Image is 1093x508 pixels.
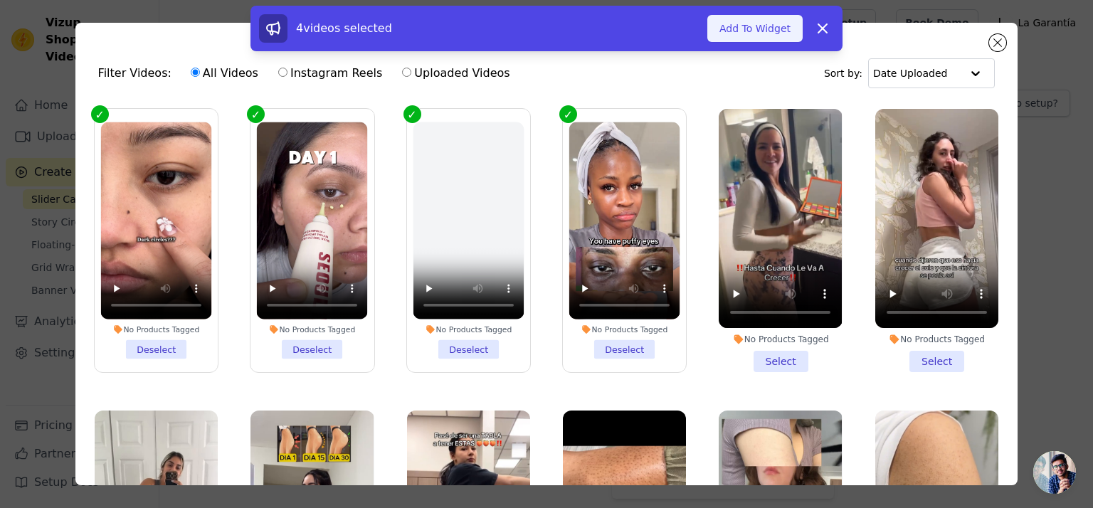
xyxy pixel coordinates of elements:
div: No Products Tagged [719,334,842,345]
div: Chat abierto [1033,451,1076,494]
label: Instagram Reels [278,64,383,83]
span: 4 videos selected [296,21,392,35]
div: No Products Tagged [413,324,524,334]
div: No Products Tagged [257,324,368,334]
button: Add To Widget [707,15,803,42]
div: Filter Videos: [98,57,518,90]
div: No Products Tagged [875,334,998,345]
div: No Products Tagged [100,324,211,334]
label: Uploaded Videos [401,64,510,83]
label: All Videos [190,64,259,83]
div: Sort by: [824,58,996,88]
div: No Products Tagged [569,324,680,334]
